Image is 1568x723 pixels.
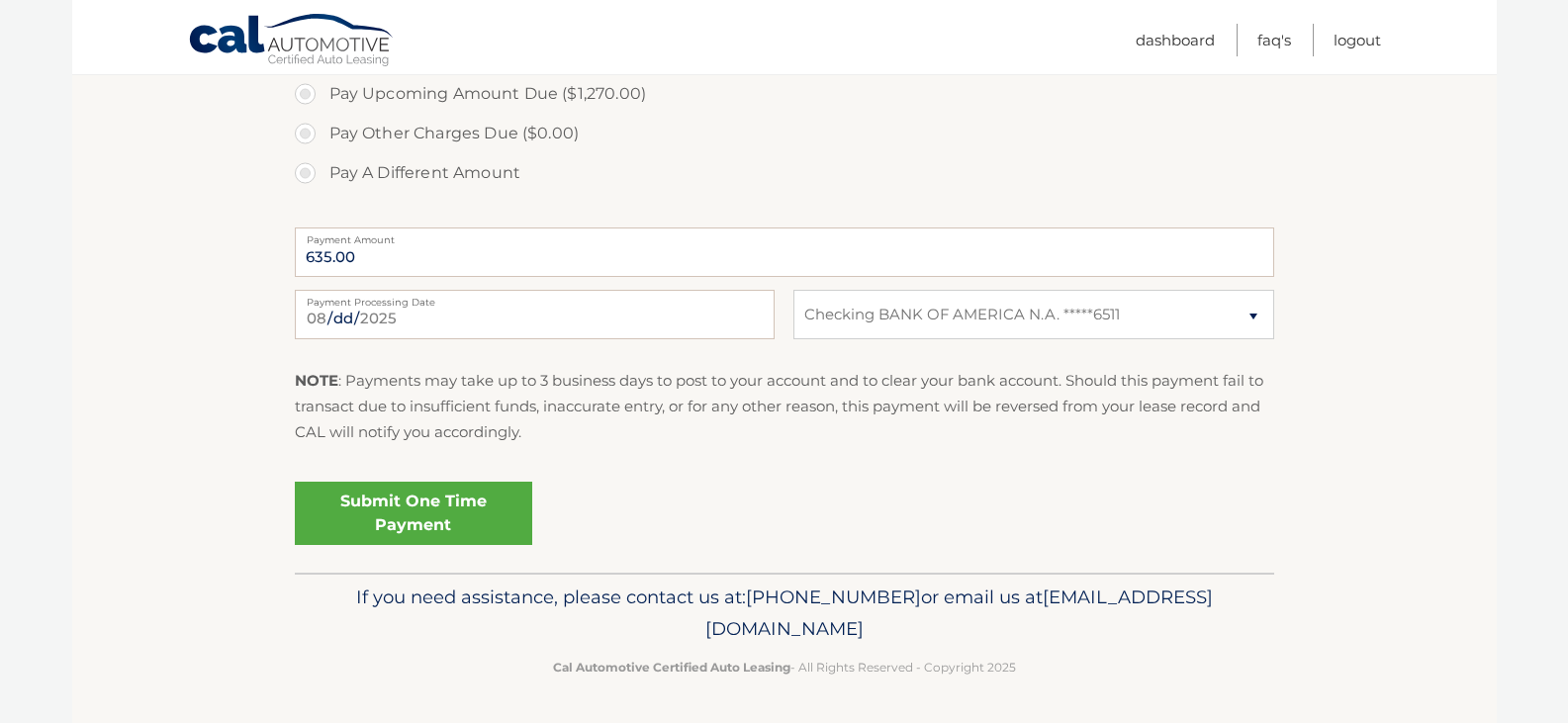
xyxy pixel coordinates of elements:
input: Payment Amount [295,227,1274,277]
p: : Payments may take up to 3 business days to post to your account and to clear your bank account.... [295,368,1274,446]
p: If you need assistance, please contact us at: or email us at [308,582,1261,645]
a: Logout [1334,24,1381,56]
a: Dashboard [1136,24,1215,56]
label: Pay A Different Amount [295,153,1274,193]
label: Payment Amount [295,227,1274,243]
label: Pay Other Charges Due ($0.00) [295,114,1274,153]
strong: Cal Automotive Certified Auto Leasing [553,660,790,675]
a: Submit One Time Payment [295,482,532,545]
span: [EMAIL_ADDRESS][DOMAIN_NAME] [705,586,1213,640]
a: FAQ's [1257,24,1291,56]
span: [PHONE_NUMBER] [746,586,921,608]
strong: NOTE [295,371,338,390]
p: - All Rights Reserved - Copyright 2025 [308,657,1261,678]
input: Payment Date [295,290,775,339]
a: Cal Automotive [188,13,396,70]
label: Pay Upcoming Amount Due ($1,270.00) [295,74,1274,114]
label: Payment Processing Date [295,290,775,306]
